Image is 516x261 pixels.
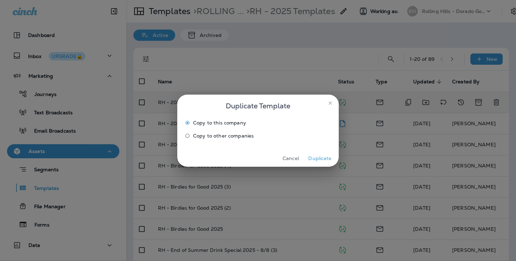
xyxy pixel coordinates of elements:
span: Copy to this company [193,120,246,126]
button: Cancel [278,153,304,164]
span: Copy to other companies [193,133,254,139]
button: Duplicate [307,153,333,164]
button: close [325,97,336,109]
span: Duplicate Template [226,100,290,112]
